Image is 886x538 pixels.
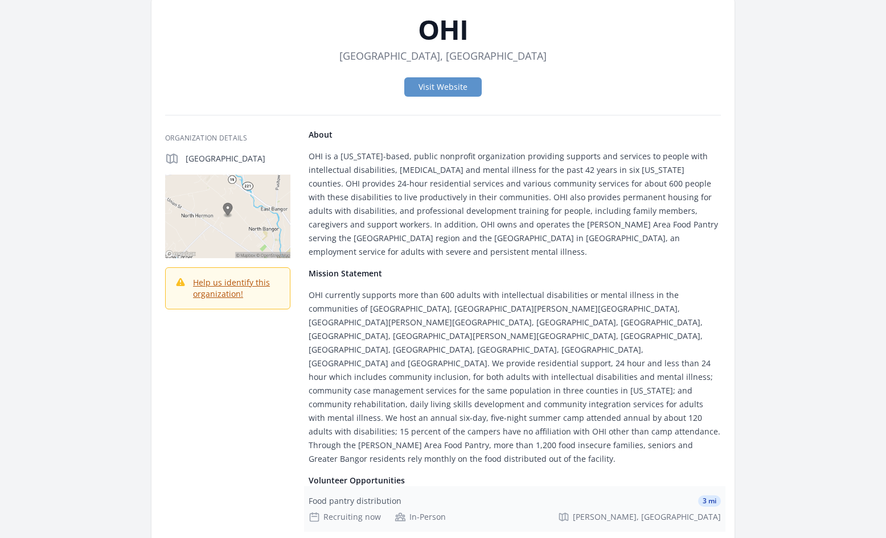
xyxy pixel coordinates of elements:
[309,495,401,507] div: Food pantry distribution
[186,153,290,164] p: [GEOGRAPHIC_DATA]
[309,475,721,486] h4: Volunteer Opportunities
[309,288,721,466] p: OHI currently supports more than 600 adults with intellectual disabilities or mental illness in t...
[165,16,721,43] h1: OHI
[573,511,721,523] span: [PERSON_NAME], [GEOGRAPHIC_DATA]
[404,77,482,97] a: Visit Website
[304,486,725,532] a: Food pantry distribution 3 mi Recruiting now In-Person [PERSON_NAME], [GEOGRAPHIC_DATA]
[309,150,721,259] p: OHI is a [US_STATE]-based, public nonprofit organization providing supports and services to peopl...
[339,48,547,64] dd: [GEOGRAPHIC_DATA], [GEOGRAPHIC_DATA]
[165,175,290,258] img: Map
[309,511,381,523] div: Recruiting now
[193,277,270,299] a: Help us identify this organization!
[698,495,721,507] span: 3 mi
[309,268,721,279] h4: Mission Statement
[395,511,446,523] div: In-Person
[165,134,290,143] h3: Organization Details
[309,129,721,140] h4: About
